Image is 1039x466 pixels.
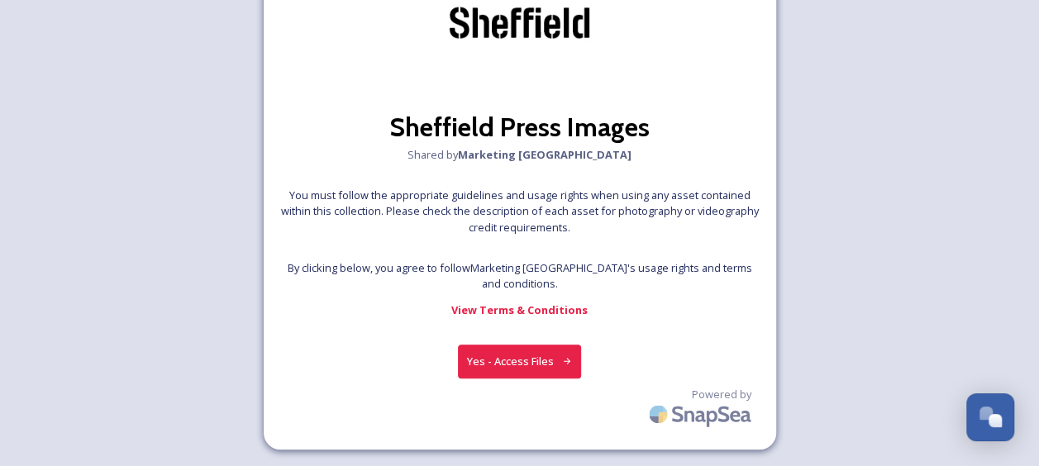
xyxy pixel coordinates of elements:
strong: View Terms & Conditions [451,302,588,317]
strong: Marketing [GEOGRAPHIC_DATA] [458,147,632,162]
span: By clicking below, you agree to follow Marketing [GEOGRAPHIC_DATA] 's usage rights and terms and ... [280,260,760,292]
a: View Terms & Conditions [451,300,588,320]
span: Powered by [692,387,751,402]
h2: Sheffield Press Images [389,107,650,147]
button: Yes - Access Files [458,345,582,378]
img: SnapSea Logo [644,395,760,434]
span: You must follow the appropriate guidelines and usage rights when using any asset contained within... [280,188,760,235]
button: Open Chat [966,393,1014,441]
span: Shared by [407,147,632,163]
